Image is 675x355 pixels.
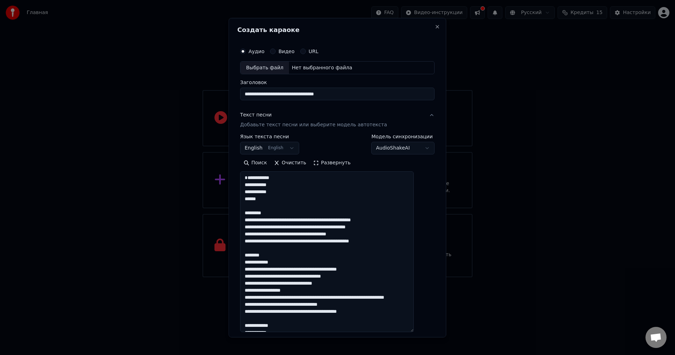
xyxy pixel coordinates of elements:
button: Развернуть [310,157,354,169]
div: Текст песниДобавьте текст песни или выберите модель автотекста [240,134,435,338]
div: Выбрать файл [240,61,289,74]
label: Аудио [249,49,264,53]
label: URL [309,49,319,53]
label: Модель синхронизации [372,134,435,139]
label: Видео [278,49,295,53]
button: Текст песниДобавьте текст песни или выберите модель автотекста [240,106,435,134]
div: Нет выбранного файла [289,64,355,71]
p: Добавьте текст песни или выберите модель автотекста [240,121,387,128]
h2: Создать караоке [237,26,437,33]
button: Поиск [240,157,270,169]
button: Очистить [271,157,310,169]
div: Текст песни [240,112,272,119]
label: Язык текста песни [240,134,299,139]
label: Заголовок [240,80,435,85]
